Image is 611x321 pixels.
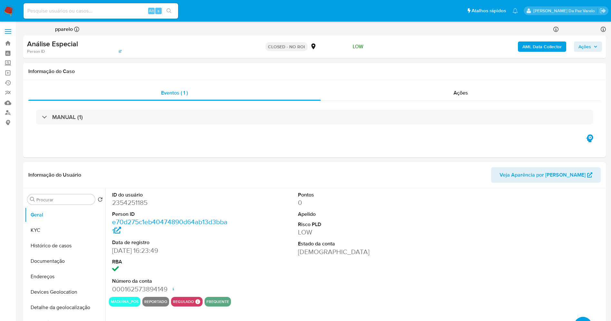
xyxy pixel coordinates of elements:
[298,221,415,228] dt: Risco PLD
[298,211,415,218] dt: Apelido
[574,41,602,52] button: Ações
[578,41,591,52] span: Ações
[25,223,105,238] button: KYC
[25,253,105,269] button: Documentação
[144,300,167,303] button: reportado
[112,211,230,218] dt: Person ID
[298,247,415,256] dd: [DEMOGRAPHIC_DATA]
[265,42,308,51] p: CLOSED - NO ROI
[158,8,159,14] span: s
[25,300,105,315] button: Detalhe da geolocalização
[560,26,561,33] span: -
[23,26,73,33] span: Fechado para
[149,8,154,14] span: Alt
[25,238,105,253] button: Histórico de casos
[512,8,518,14] a: Notificações
[161,89,188,96] span: Eventos ( 1 )
[28,172,81,178] h1: Informação do Usuário
[52,114,83,121] h3: MANUAL (1)
[78,41,143,48] span: # HWpgeTIDDWzKSibp8cn4qDAS
[173,300,194,303] button: regulado
[24,7,178,15] input: Pesquise usuários ou casos...
[329,43,363,50] span: Risco PLD:
[298,191,415,198] dt: Pontos
[27,49,45,54] b: Person ID
[533,8,597,14] p: patricia.varelo@mercadopago.com.br
[453,89,468,96] span: Ações
[563,26,606,33] div: Fechado: [DATE]
[46,49,121,54] a: e70d275c1eb40474890d64ab13d3bba1
[112,278,230,285] dt: Número da conta
[30,197,35,202] button: Procurar
[36,110,593,124] div: MANUAL (1)
[25,207,105,223] button: Geral
[472,7,506,14] span: Atalhos rápidos
[500,167,586,183] span: Veja Aparência por [PERSON_NAME]
[36,197,92,203] input: Procurar
[112,258,230,265] dt: RBA
[112,246,230,255] dd: [DATE] 16:23:49
[298,228,415,237] dd: LOW
[112,239,230,246] dt: Data de registro
[599,7,606,14] a: Sair
[112,198,230,207] dd: 2354251185
[310,43,327,50] div: MLB
[112,217,227,235] a: e70d275c1eb40474890d64ab13d3bba1
[111,300,138,303] button: maquina_pos
[28,68,601,75] h1: Informação do Caso
[518,41,566,52] button: AML Data Collector
[25,269,105,284] button: Endereços
[112,191,230,198] dt: ID do usuário
[25,284,105,300] button: Devices Geolocation
[98,197,103,204] button: Retornar ao pedido padrão
[491,167,601,183] button: Veja Aparência por [PERSON_NAME]
[523,26,558,33] div: Criou: [DATE]
[298,198,415,207] dd: 0
[162,6,176,15] button: search-icon
[298,240,415,247] dt: Estado da conta
[206,300,229,303] button: frequente
[27,39,78,49] b: Análise Especial
[112,285,230,294] dd: 000162573894149
[54,25,73,33] b: pparelo
[522,41,562,52] b: AML Data Collector
[353,43,363,50] span: LOW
